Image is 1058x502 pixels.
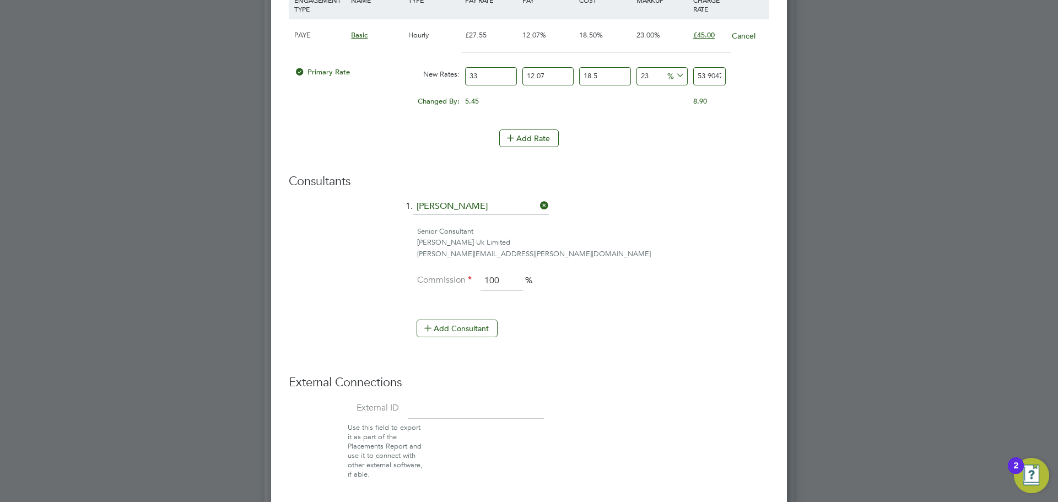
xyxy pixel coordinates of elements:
button: Add Consultant [417,320,498,337]
span: 5.45 [465,96,479,106]
span: % [663,69,686,81]
div: Changed By: [292,91,462,112]
span: 18.50% [579,30,603,40]
span: Basic [351,30,368,40]
span: 12.07% [522,30,546,40]
span: £45.00 [693,30,715,40]
label: Commission [417,274,472,286]
div: New Rates: [406,64,462,85]
button: Add Rate [499,129,559,147]
span: Use this field to export it as part of the Placements Report and use it to connect with other ext... [348,423,423,478]
div: [PERSON_NAME][EMAIL_ADDRESS][PERSON_NAME][DOMAIN_NAME] [417,249,769,260]
span: 8.90 [693,96,707,106]
button: Open Resource Center, 2 new notifications [1014,458,1049,493]
li: 1. [289,198,769,226]
div: [PERSON_NAME] Uk Limited [417,237,769,249]
div: 2 [1013,466,1018,480]
div: Hourly [406,19,462,51]
span: Primary Rate [294,67,350,77]
span: 23.00% [636,30,660,40]
label: External ID [289,402,399,414]
button: Cancel [731,30,756,41]
div: Senior Consultant [417,226,769,237]
input: Search for... [413,198,549,215]
h3: External Connections [289,375,769,391]
div: PAYE [292,19,348,51]
div: £27.55 [462,19,519,51]
h3: Consultants [289,174,769,190]
span: % [525,275,532,286]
